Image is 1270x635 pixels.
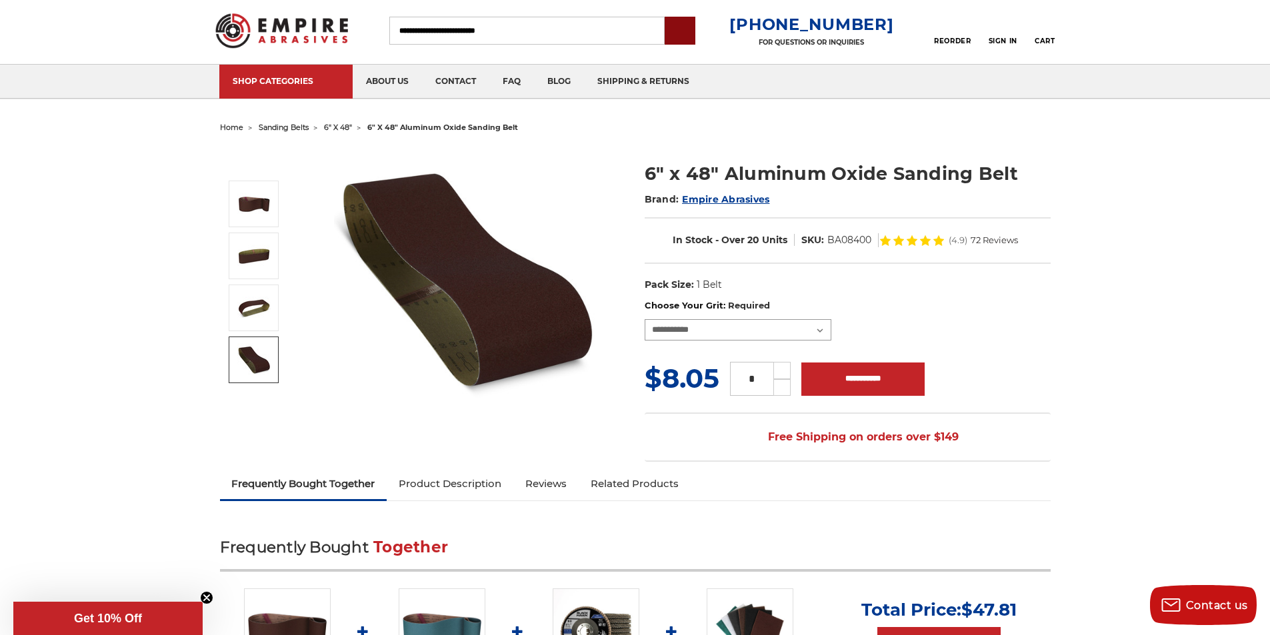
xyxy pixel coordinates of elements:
[989,37,1017,45] span: Sign In
[387,469,513,498] a: Product Description
[1150,585,1257,625] button: Contact us
[645,161,1051,187] h1: 6" x 48" Aluminum Oxide Sanding Belt
[233,76,339,86] div: SHOP CATEGORIES
[697,278,722,292] dd: 1 Belt
[747,234,759,246] span: 20
[645,193,679,205] span: Brand:
[373,538,448,556] span: Together
[827,233,871,247] dd: BA08400
[801,233,824,247] dt: SKU:
[13,602,203,635] div: Get 10% OffClose teaser
[513,469,579,498] a: Reviews
[489,65,534,99] a: faq
[667,18,693,45] input: Submit
[422,65,489,99] a: contact
[534,65,584,99] a: blog
[334,147,601,413] img: 6" x 48" Aluminum Oxide Sanding Belt
[584,65,703,99] a: shipping & returns
[645,362,719,394] span: $8.05
[237,343,271,376] img: 6" x 48" Sanding Belt - AOX
[220,469,387,498] a: Frequently Bought Together
[215,5,349,57] img: Empire Abrasives
[237,187,271,221] img: 6" x 48" Aluminum Oxide Sanding Belt
[579,469,691,498] a: Related Products
[1186,599,1248,612] span: Contact us
[682,193,769,205] a: Empire Abrasives
[949,236,967,245] span: (4.9)
[645,278,694,292] dt: Pack Size:
[239,386,271,414] button: Next
[729,38,893,47] p: FOR QUESTIONS OR INQUIRIES
[645,299,1051,313] label: Choose Your Grit:
[861,599,1017,620] p: Total Price:
[220,538,369,556] span: Frequently Bought
[961,599,1017,620] span: $47.81
[762,234,787,246] span: Units
[367,123,518,132] span: 6" x 48" aluminum oxide sanding belt
[200,591,213,604] button: Close teaser
[237,291,271,324] img: 6" x 48" Sanding Belt - Aluminum Oxide
[1035,37,1055,45] span: Cart
[971,236,1018,245] span: 72 Reviews
[239,152,271,181] button: Previous
[934,37,971,45] span: Reorder
[729,15,893,34] a: [PHONE_NUMBER]
[353,65,422,99] a: about us
[728,300,770,311] small: Required
[74,612,142,625] span: Get 10% Off
[324,123,352,132] a: 6" x 48"
[715,234,745,246] span: - Over
[673,234,713,246] span: In Stock
[237,239,271,273] img: 6" x 48" AOX Sanding Belt
[736,424,959,450] span: Free Shipping on orders over $149
[220,123,243,132] a: home
[1035,16,1055,45] a: Cart
[934,16,971,45] a: Reorder
[259,123,309,132] a: sanding belts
